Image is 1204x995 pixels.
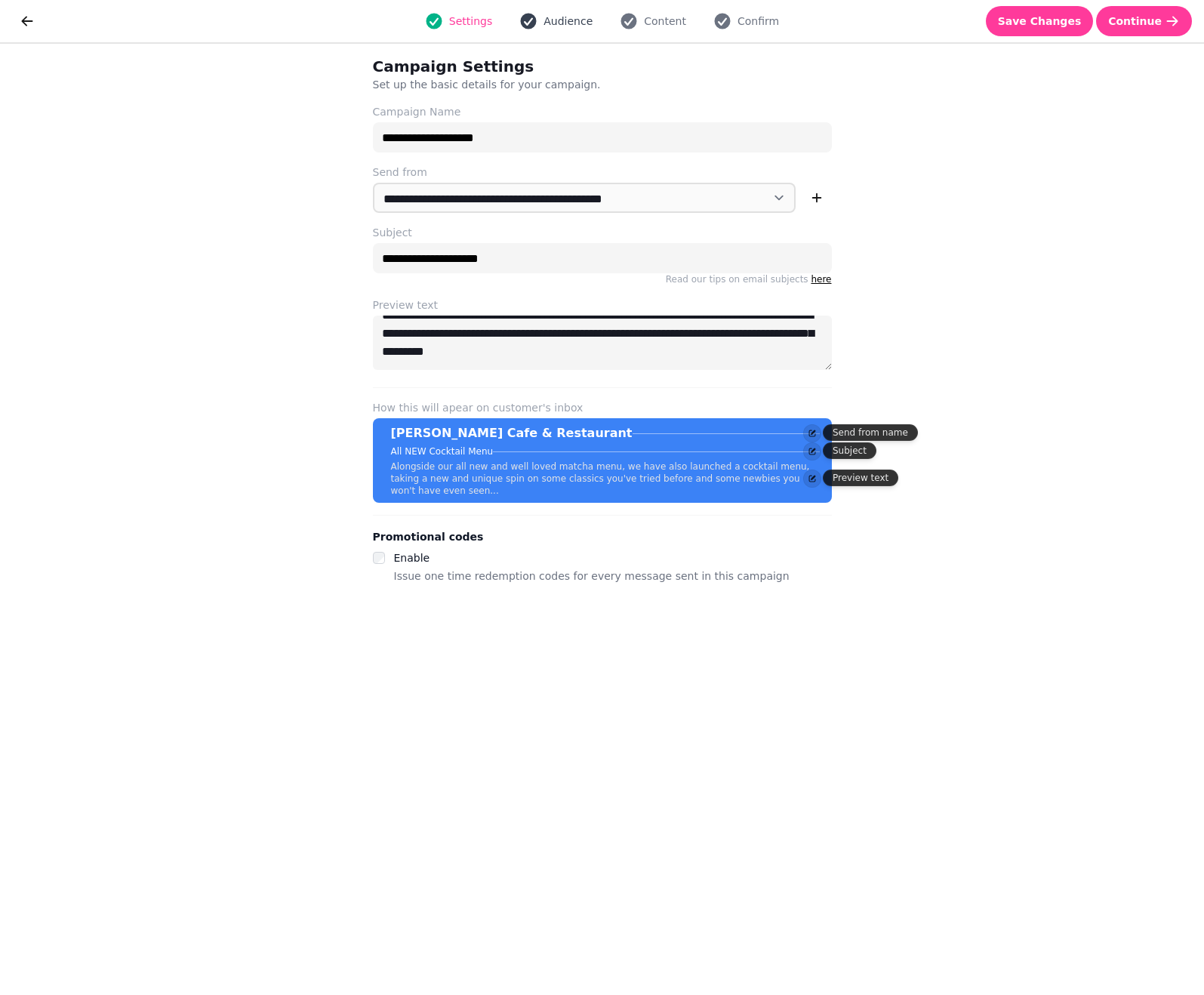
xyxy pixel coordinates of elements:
[449,14,492,29] span: Settings
[394,552,430,564] label: Enable
[823,442,876,459] div: Subject
[391,445,494,457] p: All NEW Cocktail Menu
[394,567,790,585] p: Issue one time redemption codes for every message sent in this campaign
[373,273,832,285] p: Read our tips on email subjects
[373,400,832,415] label: How this will apear on customer's inbox
[1096,6,1192,36] button: Continue
[823,424,918,441] div: Send from name
[373,104,832,119] label: Campaign Name
[373,297,832,313] label: Preview text
[543,14,593,29] span: Audience
[998,16,1082,26] span: Save Changes
[391,461,820,497] p: Alongside our all new and well loved matcha menu, we have also launched a cocktail menu, taking a...
[373,77,759,92] p: Set up the basic details for your campaign.
[644,14,686,29] span: Content
[373,56,663,77] h2: Campaign Settings
[737,14,779,29] span: Confirm
[823,470,898,486] div: Preview text
[391,424,633,442] p: [PERSON_NAME] Cafe & Restaurant
[373,225,832,240] label: Subject
[373,165,832,180] label: Send from
[12,6,42,36] button: go back
[986,6,1094,36] button: Save Changes
[1108,16,1162,26] span: Continue
[373,528,484,546] legend: Promotional codes
[811,274,831,285] a: here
